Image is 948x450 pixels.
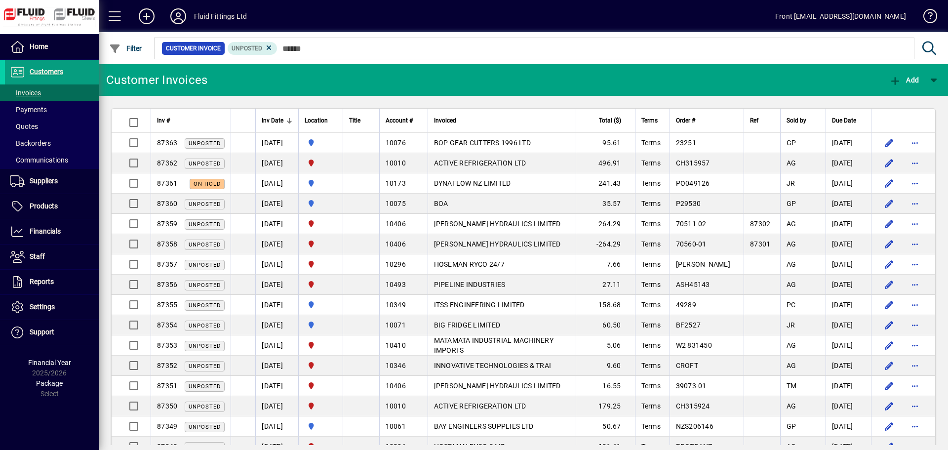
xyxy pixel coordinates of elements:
span: AUCKLAND [305,299,337,310]
td: [DATE] [255,234,298,254]
span: Quotes [10,123,38,130]
div: Title [349,115,373,126]
span: 87363 [157,139,177,147]
td: [DATE] [255,295,298,315]
button: More options [907,337,923,353]
span: AUCKLAND [305,320,337,330]
span: Terms [641,179,661,187]
span: Customers [30,68,63,76]
span: Terms [641,301,661,309]
span: Order # [676,115,695,126]
td: [DATE] [826,214,871,234]
span: Sold by [787,115,806,126]
span: AUCKLAND [305,137,337,148]
span: 87352 [157,362,177,369]
div: Front [EMAIL_ADDRESS][DOMAIN_NAME] [775,8,906,24]
div: Sold by [787,115,820,126]
a: Financials [5,219,99,244]
span: 87350 [157,402,177,410]
span: Unposted [189,363,221,369]
span: Terms [641,159,661,167]
span: FLUID FITTINGS CHRISTCHURCH [305,279,337,290]
span: 87301 [750,240,770,248]
button: More options [907,196,923,211]
span: FLUID FITTINGS CHRISTCHURCH [305,340,337,351]
button: More options [907,418,923,434]
td: [DATE] [826,416,871,437]
span: CROFT [676,362,698,369]
a: Staff [5,245,99,269]
span: GP [787,139,796,147]
span: 87302 [750,220,770,228]
button: Filter [107,40,145,57]
td: [DATE] [255,173,298,194]
span: 87356 [157,281,177,288]
button: Add [887,71,921,89]
span: 87359 [157,220,177,228]
span: 10075 [386,200,406,207]
span: Support [30,328,54,336]
td: 50.67 [576,416,635,437]
span: Unposted [189,404,221,410]
span: ASH45143 [676,281,710,288]
span: Unposted [189,242,221,248]
span: NZS206146 [676,422,713,430]
span: GP [787,422,796,430]
span: 23251 [676,139,696,147]
span: 87362 [157,159,177,167]
button: Add [131,7,162,25]
span: BF2527 [676,321,701,329]
span: Terms [641,200,661,207]
span: INNOVATIVE TECHNOLOGIES & TRAI [434,362,552,369]
button: Edit [881,317,897,333]
span: 10349 [386,301,406,309]
button: Edit [881,216,897,232]
td: 158.68 [576,295,635,315]
span: ITSS ENGINEERING LIMITED [434,301,525,309]
span: 70511-02 [676,220,707,228]
span: Ref [750,115,758,126]
a: Support [5,320,99,345]
button: Edit [881,418,897,434]
td: 95.61 [576,133,635,153]
td: [DATE] [255,194,298,214]
span: 10061 [386,422,406,430]
td: [DATE] [255,254,298,275]
span: 10406 [386,240,406,248]
span: Terms [641,260,661,268]
button: Edit [881,337,897,353]
span: 87349 [157,422,177,430]
td: 27.11 [576,275,635,295]
button: More options [907,297,923,313]
span: 10406 [386,220,406,228]
span: AG [787,220,796,228]
span: AG [787,341,796,349]
span: Invoiced [434,115,456,126]
span: CH315957 [676,159,710,167]
span: 10173 [386,179,406,187]
td: [DATE] [826,173,871,194]
span: 87354 [157,321,177,329]
a: Invoices [5,84,99,101]
td: [DATE] [826,356,871,376]
span: Terms [641,402,661,410]
span: Unposted [232,45,262,52]
span: AG [787,240,796,248]
span: Package [36,379,63,387]
span: Inv # [157,115,170,126]
td: [DATE] [255,275,298,295]
span: Terms [641,362,661,369]
td: 9.60 [576,356,635,376]
td: [DATE] [826,254,871,275]
span: FLUID FITTINGS CHRISTCHURCH [305,360,337,371]
td: [DATE] [255,153,298,173]
td: -264.29 [576,214,635,234]
td: [DATE] [826,376,871,396]
button: Profile [162,7,194,25]
span: Terms [641,281,661,288]
button: More options [907,317,923,333]
button: More options [907,277,923,292]
span: Due Date [832,115,856,126]
a: Communications [5,152,99,168]
a: Quotes [5,118,99,135]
